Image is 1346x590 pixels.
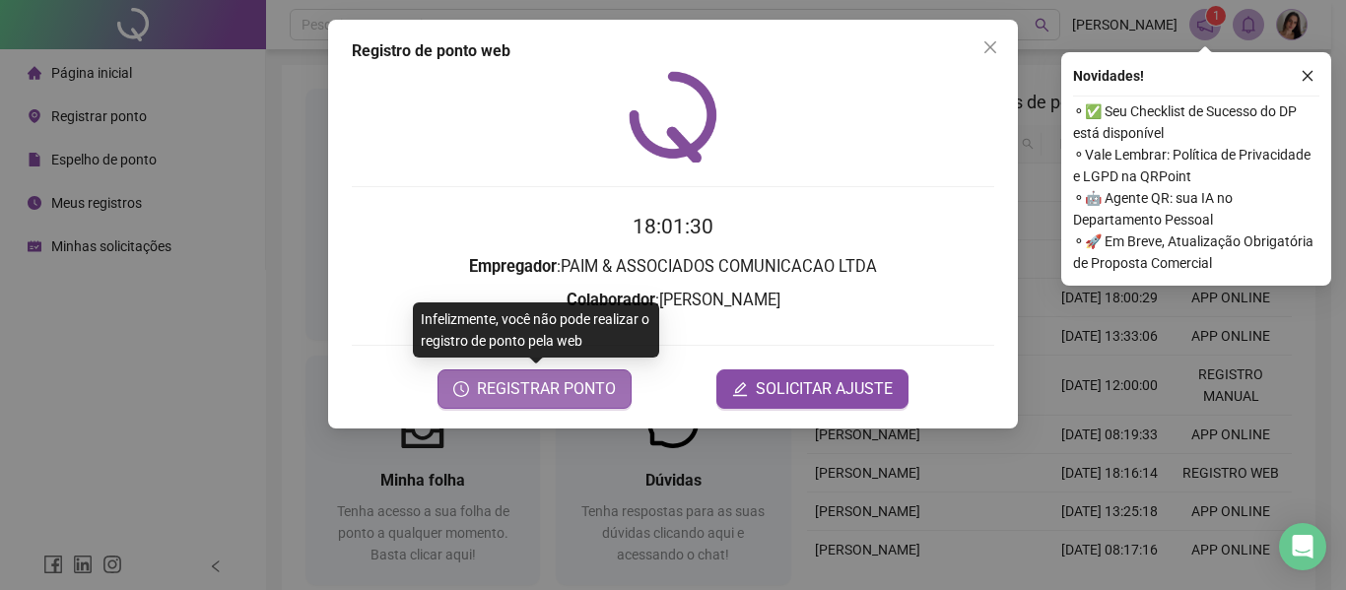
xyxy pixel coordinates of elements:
strong: Empregador [469,257,557,276]
span: REGISTRAR PONTO [477,377,616,401]
h3: : [PERSON_NAME] [352,288,994,313]
div: Infelizmente, você não pode realizar o registro de ponto pela web [413,302,659,358]
span: ⚬ 🤖 Agente QR: sua IA no Departamento Pessoal [1073,187,1319,230]
span: close [1301,69,1314,83]
span: close [982,39,998,55]
span: edit [732,381,748,397]
button: REGISTRAR PONTO [437,369,632,409]
span: ⚬ ✅ Seu Checklist de Sucesso do DP está disponível [1073,100,1319,144]
div: Open Intercom Messenger [1279,523,1326,570]
span: ⚬ Vale Lembrar: Política de Privacidade e LGPD na QRPoint [1073,144,1319,187]
div: Registro de ponto web [352,39,994,63]
time: 18:01:30 [633,215,713,238]
button: Close [975,32,1006,63]
span: Novidades ! [1073,65,1144,87]
button: editSOLICITAR AJUSTE [716,369,909,409]
span: ⚬ 🚀 Em Breve, Atualização Obrigatória de Proposta Comercial [1073,230,1319,274]
h3: : PAIM & ASSOCIADOS COMUNICACAO LTDA [352,254,994,280]
strong: Colaborador [567,291,655,309]
span: clock-circle [453,381,469,397]
span: SOLICITAR AJUSTE [756,377,893,401]
img: QRPoint [629,71,717,163]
